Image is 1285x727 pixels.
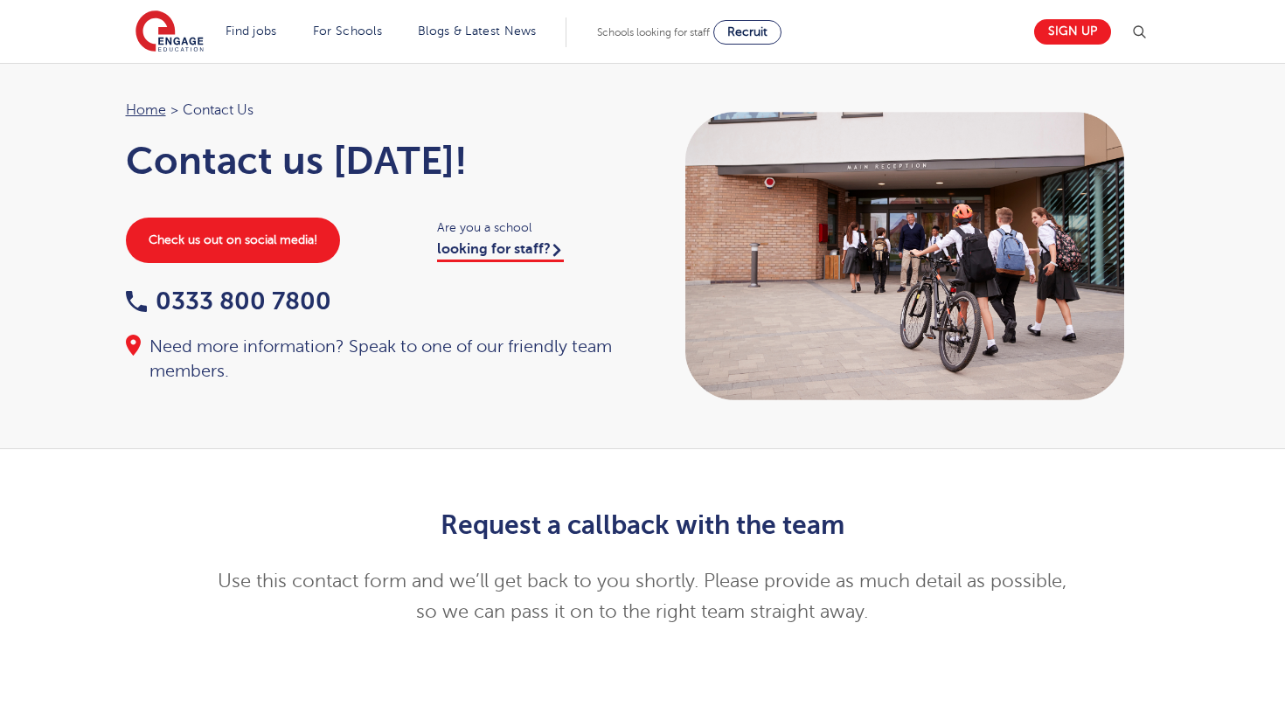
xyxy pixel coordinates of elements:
[437,218,625,238] span: Are you a school
[597,26,710,38] span: Schools looking for staff
[226,24,277,38] a: Find jobs
[183,99,254,121] span: Contact Us
[170,102,178,118] span: >
[214,510,1072,540] h2: Request a callback with the team
[126,102,166,118] a: Home
[218,571,1066,622] span: Use this contact form and we’ll get back to you shortly. Please provide as much detail as possibl...
[713,20,781,45] a: Recruit
[126,287,331,315] a: 0333 800 7800
[126,218,340,263] a: Check us out on social media!
[437,241,564,262] a: looking for staff?
[1034,19,1111,45] a: Sign up
[313,24,382,38] a: For Schools
[126,335,626,384] div: Need more information? Speak to one of our friendly team members.
[418,24,537,38] a: Blogs & Latest News
[126,139,626,183] h1: Contact us [DATE]!
[135,10,204,54] img: Engage Education
[126,99,626,121] nav: breadcrumb
[727,25,768,38] span: Recruit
